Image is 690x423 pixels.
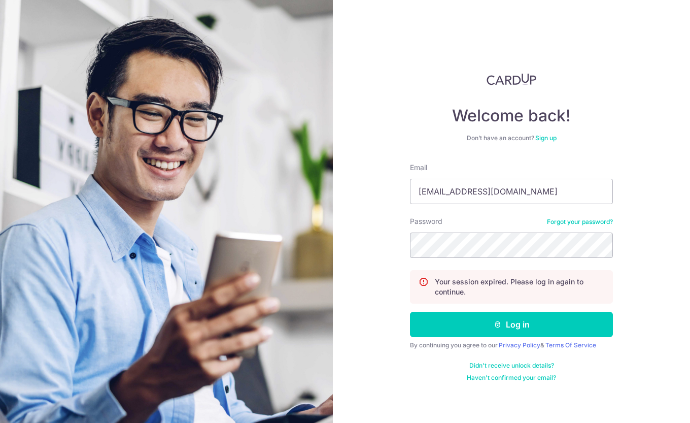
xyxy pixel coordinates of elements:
[467,374,556,382] a: Haven't confirmed your email?
[410,312,613,337] button: Log in
[545,341,596,349] a: Terms Of Service
[499,341,540,349] a: Privacy Policy
[487,73,536,85] img: CardUp Logo
[410,106,613,126] h4: Welcome back!
[547,218,613,226] a: Forgot your password?
[535,134,557,142] a: Sign up
[410,216,442,226] label: Password
[435,277,604,297] p: Your session expired. Please log in again to continue.
[410,162,427,173] label: Email
[410,134,613,142] div: Don’t have an account?
[469,362,554,370] a: Didn't receive unlock details?
[410,341,613,349] div: By continuing you agree to our &
[410,179,613,204] input: Enter your Email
